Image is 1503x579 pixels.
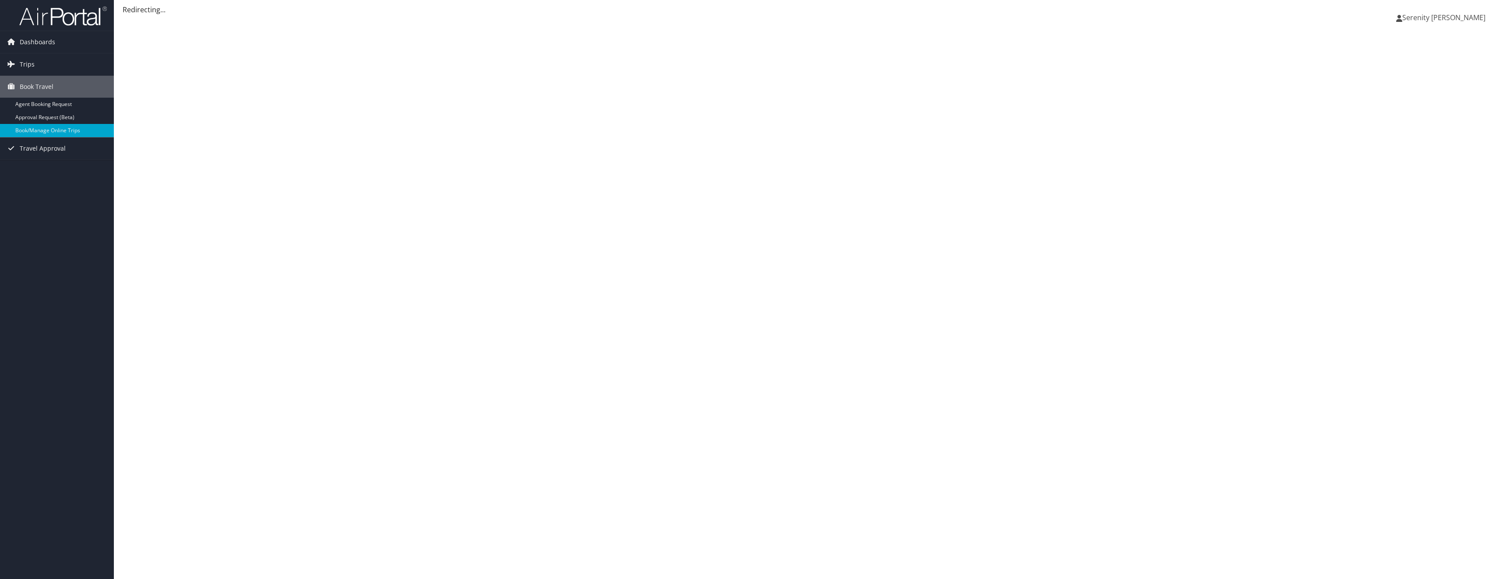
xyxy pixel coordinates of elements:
span: Book Travel [20,76,53,98]
a: Serenity [PERSON_NAME] [1396,4,1494,31]
span: Travel Approval [20,138,66,159]
img: airportal-logo.png [19,6,107,26]
div: Redirecting... [123,4,1494,15]
span: Dashboards [20,31,55,53]
span: Trips [20,53,35,75]
span: Serenity [PERSON_NAME] [1402,13,1485,22]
